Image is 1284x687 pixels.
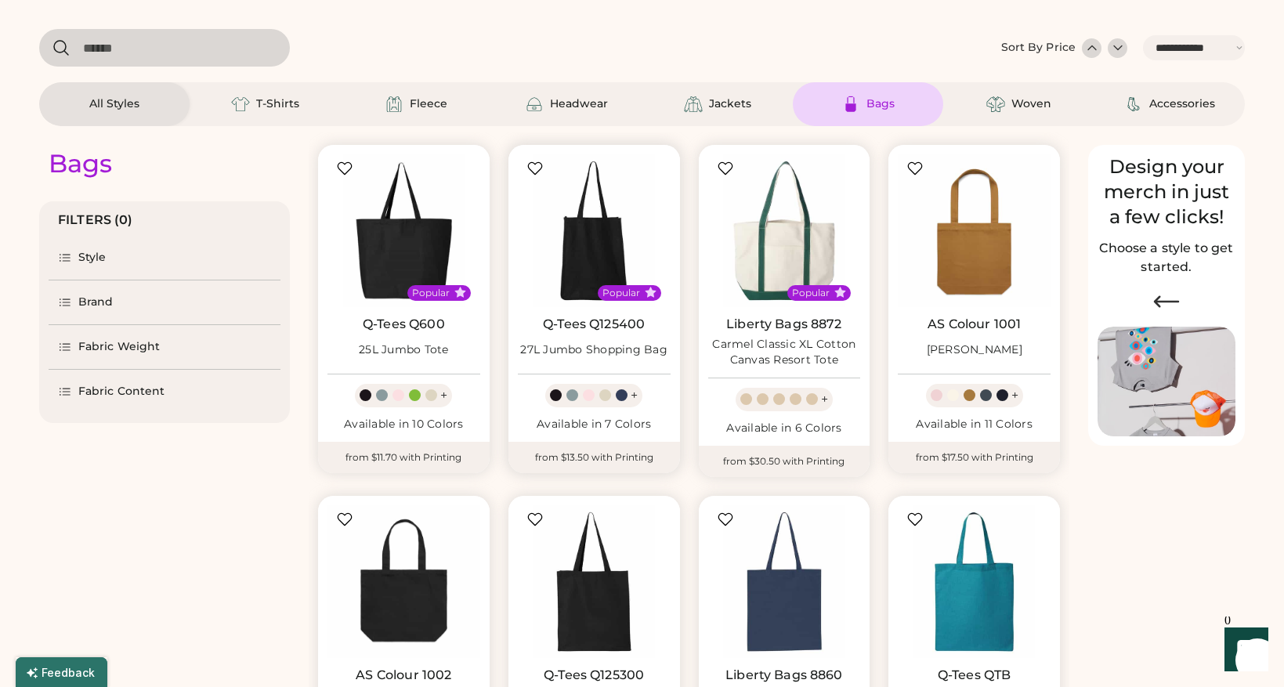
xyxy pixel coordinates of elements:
img: Headwear Icon [525,95,544,114]
div: Bags [49,148,112,179]
div: Available in 6 Colors [708,421,861,436]
div: Carmel Classic XL Cotton Canvas Resort Tote [708,337,861,368]
img: Q-Tees Q600 25L Jumbo Tote [327,154,480,307]
button: Popular Style [645,287,656,298]
div: [PERSON_NAME] [927,342,1022,358]
img: Fleece Icon [385,95,403,114]
div: Available in 11 Colors [898,417,1051,432]
a: Liberty Bags 8872 [726,316,842,332]
div: Popular [792,287,830,299]
div: Woven [1011,96,1051,112]
a: Q-Tees Q125400 [543,316,645,332]
a: Liberty Bags 8860 [725,667,843,683]
button: Popular Style [834,287,846,298]
div: from $17.50 with Printing [888,442,1060,473]
div: Jackets [709,96,751,112]
img: Q-Tees Q125300 14L Shopping Bag [518,505,671,658]
a: Q-Tees Q600 [363,316,445,332]
img: Q-Tees QTB Economical Tote [898,505,1051,658]
div: Available in 10 Colors [327,417,480,432]
div: Available in 7 Colors [518,417,671,432]
div: Fabric Content [78,384,165,400]
div: from $13.50 with Printing [508,442,680,473]
img: Accessories Icon [1124,95,1143,114]
div: Headwear [550,96,608,112]
img: Bags Icon [841,95,860,114]
div: Sort By Price [1001,40,1076,56]
div: Brand [78,295,114,310]
div: + [821,391,828,408]
img: Liberty Bags 8860 Nicole Tote [708,505,861,658]
div: Popular [412,287,450,299]
img: Q-Tees Q125400 27L Jumbo Shopping Bag [518,154,671,307]
div: T-Shirts [256,96,299,112]
div: + [1011,387,1018,404]
img: Image of Lisa Congdon Eye Print on T-Shirt and Hat [1098,327,1235,437]
div: from $30.50 with Printing [699,446,870,477]
img: AS Colour 1001 Carrie Tote [898,154,1051,307]
a: Q-Tees Q125300 [544,667,644,683]
a: AS Colour 1001 [928,316,1021,332]
div: Popular [602,287,640,299]
div: + [440,387,447,404]
a: Q-Tees QTB [938,667,1011,683]
div: Design your merch in just a few clicks! [1098,154,1235,230]
div: FILTERS (0) [58,211,133,230]
h2: Choose a style to get started. [1098,239,1235,277]
img: Liberty Bags 8872 Carmel Classic XL Cotton Canvas Resort Tote [708,154,861,307]
img: AS Colour 1002 Shoulder Tote [327,505,480,658]
a: AS Colour 1002 [356,667,451,683]
img: T-Shirts Icon [231,95,250,114]
img: Jackets Icon [684,95,703,114]
div: Fabric Weight [78,339,160,355]
div: All Styles [89,96,139,112]
div: Accessories [1149,96,1215,112]
iframe: Front Chat [1210,616,1277,684]
div: Bags [866,96,895,112]
div: 27L Jumbo Shopping Bag [520,342,667,358]
div: Fleece [410,96,447,112]
div: from $11.70 with Printing [318,442,490,473]
div: 25L Jumbo Tote [359,342,449,358]
img: Woven Icon [986,95,1005,114]
div: Style [78,250,107,266]
button: Popular Style [454,287,466,298]
div: + [631,387,638,404]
